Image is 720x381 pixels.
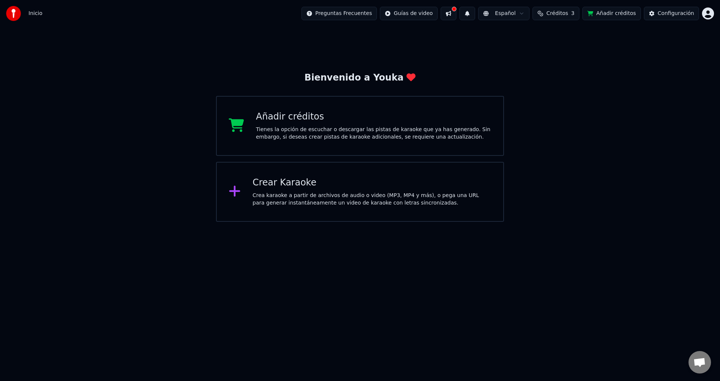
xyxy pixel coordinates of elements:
[658,10,694,17] div: Configuración
[546,10,568,17] span: Créditos
[253,192,492,207] div: Crea karaoke a partir de archivos de audio o video (MP3, MP4 y más), o pega una URL para generar ...
[301,7,377,20] button: Preguntas Frecuentes
[256,111,492,123] div: Añadir créditos
[256,126,492,141] div: Tienes la opción de escuchar o descargar las pistas de karaoke que ya has generado. Sin embargo, ...
[380,7,438,20] button: Guías de video
[532,7,579,20] button: Créditos3
[253,177,492,189] div: Crear Karaoke
[304,72,416,84] div: Bienvenido a Youka
[644,7,699,20] button: Configuración
[582,7,641,20] button: Añadir créditos
[28,10,42,17] nav: breadcrumb
[28,10,42,17] span: Inicio
[688,351,711,374] div: Chat abierto
[571,10,574,17] span: 3
[6,6,21,21] img: youka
